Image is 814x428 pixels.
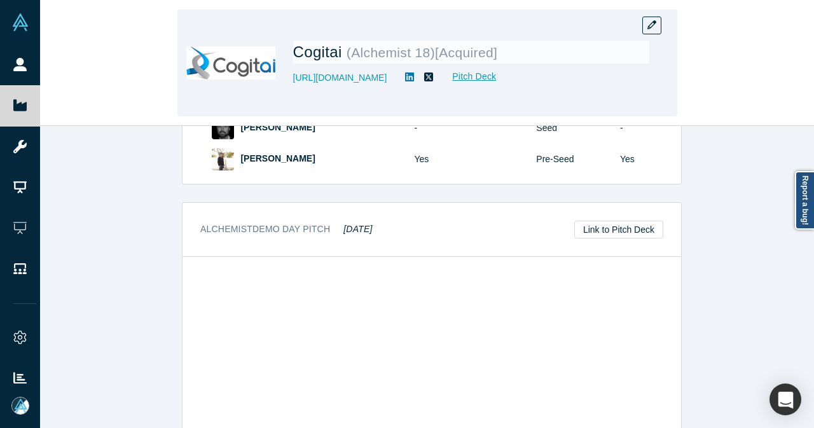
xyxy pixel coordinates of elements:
[293,43,347,60] span: Cogitai
[616,113,663,144] td: -
[532,144,616,175] td: Pre-Seed
[532,113,616,144] td: Seed
[347,45,497,60] small: ( Alchemist 18 ) [Acquired]
[410,113,532,144] td: -
[200,223,373,236] h3: Alchemist Demo Day Pitch
[240,122,315,132] a: [PERSON_NAME]
[212,117,234,139] img: Yusuf Bashir
[186,18,275,107] img: Cogitai's Logo
[212,148,234,170] img: gen tsuchikawa
[11,397,29,415] img: Mia Scott's Account
[616,144,663,175] td: Yes
[240,153,315,163] a: [PERSON_NAME]
[574,221,663,238] a: Link to Pitch Deck
[410,144,532,175] td: Yes
[11,13,29,31] img: Alchemist Vault Logo
[343,224,372,234] em: [DATE]
[293,71,387,85] a: [URL][DOMAIN_NAME]
[438,69,497,84] a: Pitch Deck
[795,171,814,230] a: Report a bug!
